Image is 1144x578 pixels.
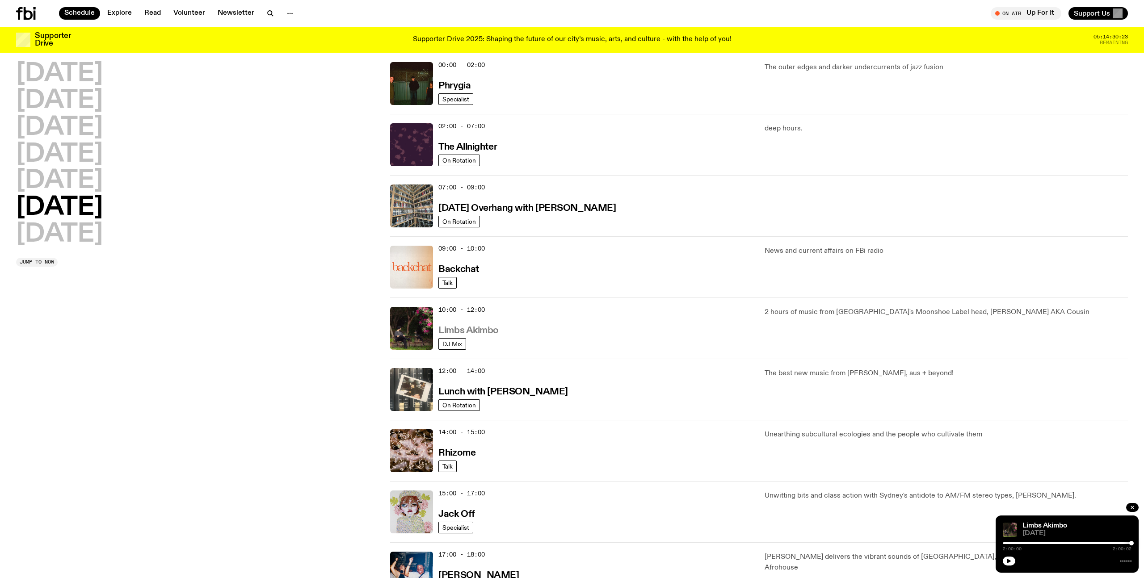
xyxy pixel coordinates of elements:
a: On Rotation [438,399,480,411]
span: 05:14:30:23 [1094,34,1128,39]
p: deep hours. [765,123,1128,134]
a: Talk [438,277,457,289]
a: Specialist [438,93,473,105]
button: On AirUp For It [991,7,1061,20]
a: On Rotation [438,155,480,166]
img: A polaroid of Ella Avni in the studio on top of the mixer which is also located in the studio. [390,368,433,411]
img: a dotty lady cuddling her cat amongst flowers [390,490,433,533]
a: The Allnighter [438,141,497,152]
button: Support Us [1068,7,1128,20]
a: Schedule [59,7,100,20]
a: Limbs Akimbo [438,324,499,335]
p: Unwitting bits and class action with Sydney's antidote to AM/FM stereo types, [PERSON_NAME]. [765,490,1128,501]
span: 12:00 - 14:00 [438,367,485,375]
h3: The Allnighter [438,142,497,152]
a: [DATE] Overhang with [PERSON_NAME] [438,202,616,213]
p: News and current affairs on FBi radio [765,246,1128,256]
span: 14:00 - 15:00 [438,428,485,436]
button: [DATE] [16,222,103,247]
a: Phrygia [438,80,471,91]
button: [DATE] [16,88,103,113]
span: 07:00 - 09:00 [438,183,485,192]
span: Remaining [1100,40,1128,45]
span: On Rotation [442,157,476,163]
p: [PERSON_NAME] delivers the vibrant sounds of [GEOGRAPHIC_DATA], from [GEOGRAPHIC_DATA] to Afrohouse [765,552,1128,573]
h3: Supporter Drive [35,32,71,47]
button: [DATE] [16,168,103,193]
h3: Lunch with [PERSON_NAME] [438,387,568,397]
span: DJ Mix [442,340,462,347]
a: Read [139,7,166,20]
a: DJ Mix [438,338,466,350]
button: [DATE] [16,115,103,140]
a: On Rotation [438,216,480,227]
a: Rhizome [438,447,475,458]
a: Jack Off [438,508,475,519]
p: The best new music from [PERSON_NAME], aus + beyond! [765,368,1128,379]
span: Specialist [442,524,469,531]
img: A corner shot of the fbi music library [390,184,433,227]
button: [DATE] [16,195,103,220]
span: 17:00 - 18:00 [438,550,485,559]
p: Supporter Drive 2025: Shaping the future of our city’s music, arts, and culture - with the help o... [413,36,732,44]
button: Jump to now [16,258,58,267]
img: A greeny-grainy film photo of Bela, John and Bindi at night. They are standing in a backyard on g... [390,62,433,105]
a: Talk [438,461,457,472]
span: 00:00 - 02:00 [438,61,485,69]
span: On Rotation [442,402,476,408]
h3: Jack Off [438,510,475,519]
span: Talk [442,463,453,469]
p: The outer edges and darker undercurrents of jazz fusion [765,62,1128,73]
a: Volunteer [168,7,210,20]
span: On Rotation [442,218,476,225]
span: 02:00 - 07:00 [438,122,485,130]
h3: Phrygia [438,81,471,91]
p: 2 hours of music from [GEOGRAPHIC_DATA]'s Moonshoe Label head, [PERSON_NAME] AKA Cousin [765,307,1128,318]
span: Talk [442,279,453,286]
span: 09:00 - 10:00 [438,244,485,253]
a: Specialist [438,522,473,533]
span: Specialist [442,96,469,102]
span: Support Us [1074,9,1110,17]
h3: Limbs Akimbo [438,326,499,335]
h3: [DATE] Overhang with [PERSON_NAME] [438,204,616,213]
p: Unearthing subcultural ecologies and the people who cultivate them [765,429,1128,440]
a: Explore [102,7,137,20]
a: Newsletter [212,7,260,20]
span: 10:00 - 12:00 [438,306,485,314]
h3: Rhizome [438,448,475,458]
img: A close up picture of a bunch of ginger roots. Yellow squiggles with arrows, hearts and dots are ... [390,429,433,472]
span: Jump to now [20,260,54,264]
a: Backchat [438,263,479,274]
span: [DATE] [1022,530,1131,537]
h3: Backchat [438,265,479,274]
span: 2:00:00 [1003,547,1022,551]
span: 15:00 - 17:00 [438,489,485,498]
span: 2:00:02 [1113,547,1131,551]
img: Jackson sits at an outdoor table, legs crossed and gazing at a black and brown dog also sitting a... [1003,523,1017,537]
a: Limbs Akimbo [1022,522,1067,529]
a: Lunch with [PERSON_NAME] [438,385,568,397]
button: [DATE] [16,62,103,87]
img: Jackson sits at an outdoor table, legs crossed and gazing at a black and brown dog also sitting a... [390,307,433,350]
button: [DATE] [16,142,103,167]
